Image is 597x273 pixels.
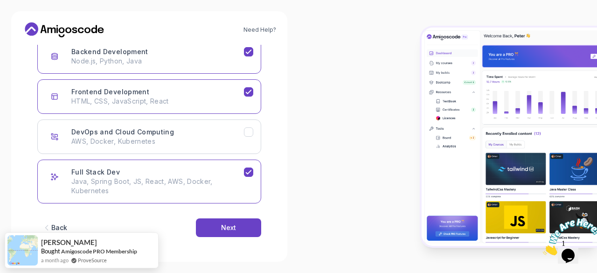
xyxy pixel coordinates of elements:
[41,238,97,246] span: [PERSON_NAME]
[71,168,120,177] h3: Full Stack Dev
[61,248,137,255] a: Amigoscode PRO Membership
[51,223,67,232] div: Back
[71,87,149,97] h3: Frontend Development
[22,22,106,37] a: Home link
[37,160,261,203] button: Full Stack Dev
[71,177,244,196] p: Java, Spring Boot, JS, React, AWS, Docker, Kubernetes
[41,256,69,264] span: a month ago
[71,56,244,66] p: Node.js, Python, Java
[71,47,148,56] h3: Backend Development
[37,79,261,114] button: Frontend Development
[78,256,107,264] a: ProveSource
[37,39,261,74] button: Backend Development
[422,28,597,246] img: Amigoscode Dashboard
[71,127,174,137] h3: DevOps and Cloud Computing
[71,97,244,106] p: HTML, CSS, JavaScript, React
[196,218,261,237] button: Next
[221,223,236,232] div: Next
[4,4,62,41] img: Chat attention grabber
[4,4,7,12] span: 1
[7,235,38,266] img: provesource social proof notification image
[243,26,276,34] a: Need Help?
[41,247,60,255] span: Bought
[71,137,244,146] p: AWS, Docker, Kubernetes
[37,119,261,154] button: DevOps and Cloud Computing
[37,218,72,237] button: Back
[539,215,597,259] iframe: chat widget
